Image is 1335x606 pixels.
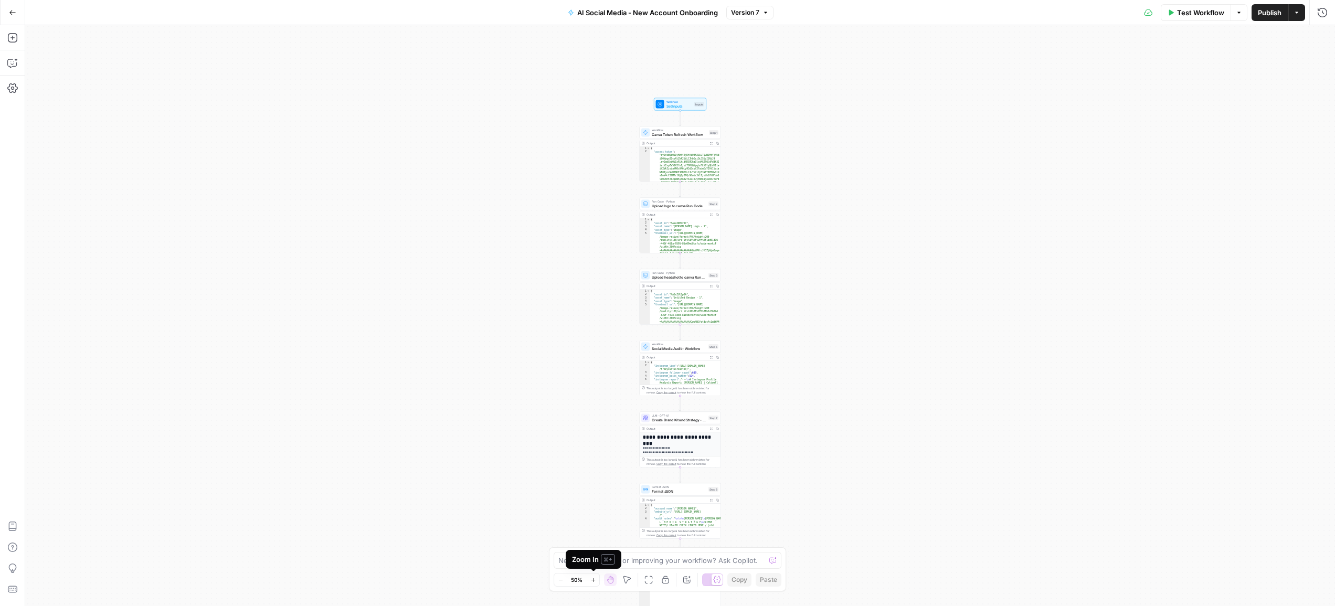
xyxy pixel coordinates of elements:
[647,212,706,217] div: Output
[647,504,650,507] span: Toggle code folding, rows 1 through 5
[647,141,706,145] div: Output
[561,4,724,21] button: AI Social Media - New Account Onboarding
[652,413,706,418] span: LLM · GPT-4.1
[640,147,650,151] div: 1
[652,132,707,137] span: Canva Token Refresh Workflow
[1252,4,1288,21] button: Publish
[666,103,693,109] span: Set Inputs
[640,303,650,341] div: 5
[709,130,718,135] div: Step 1
[640,225,650,229] div: 3
[647,361,650,365] span: Toggle code folding, rows 1 through 6
[1161,4,1231,21] button: Test Workflow
[640,232,650,270] div: 5
[640,221,650,225] div: 2
[640,371,650,375] div: 3
[656,534,676,537] span: Copy the output
[647,529,718,537] div: This output is too large & has been abbreviated for review. to view the full content.
[694,102,704,107] div: Inputs
[652,488,706,494] span: Format JSON
[640,228,650,232] div: 4
[656,462,676,465] span: Copy the output
[647,355,706,359] div: Output
[652,346,706,351] span: Social Media Audit - Workflow
[647,427,706,431] div: Output
[640,341,721,396] div: WorkflowSocial Media Audit - WorkflowStep 5Output{ "Instagram_link":"[URL][DOMAIN_NAME] /tracycur...
[680,182,681,197] g: Edge from step_1 to step_2
[647,386,718,395] div: This output is too large & has been abbreviated for review. to view the full content.
[640,300,650,303] div: 4
[640,198,721,253] div: Run Code · PythonUpload logo to canva Run CodeStep 2Output{ "asset_id":"MAGxZRMnv6Y", "asset_name...
[652,417,706,422] span: Create Brand Kit and Strategy - Prompt LLM
[640,483,721,539] div: Format JSONFormat JSONStep 6Output{ "account_name":"[PERSON_NAME]", "website_url":"[URL][DOMAIN_N...
[652,199,706,204] span: Run Code · Python
[708,201,718,206] div: Step 2
[640,98,721,111] div: WorkflowSet InputsInputs
[640,296,650,300] div: 3
[727,573,751,587] button: Copy
[640,504,650,507] div: 1
[708,273,718,278] div: Step 3
[708,416,718,420] div: Step 7
[647,147,650,151] span: Toggle code folding, rows 1 through 3
[640,364,650,371] div: 2
[652,485,706,489] span: Format JSON
[640,126,721,182] div: WorkflowCanva Token Refresh WorkflowStep 1Output{ "access token": "eyJraWQiOiIyMzY4ZjRhYi00N2ZiLT...
[732,575,747,584] span: Copy
[1177,7,1224,18] span: Test Workflow
[708,487,718,492] div: Step 6
[571,576,582,584] span: 50%
[756,573,781,587] button: Paste
[652,203,706,208] span: Upload logo to canva Run Code
[666,100,693,104] span: Workflow
[680,396,681,411] g: Edge from step_5 to step_7
[647,218,650,222] span: Toggle code folding, rows 1 through 9
[680,325,681,340] g: Edge from step_3 to step_5
[640,375,650,378] div: 4
[760,575,777,584] span: Paste
[640,290,650,293] div: 1
[680,253,681,269] g: Edge from step_2 to step_3
[640,218,650,222] div: 1
[640,150,650,280] div: 2
[652,342,706,346] span: Workflow
[652,274,706,280] span: Upload headshot to canva Run Code
[640,511,650,517] div: 3
[731,8,759,17] span: Version 7
[708,344,718,349] div: Step 5
[680,467,681,483] g: Edge from step_7 to step_6
[680,111,681,126] g: Edge from start to step_1
[640,507,650,511] div: 2
[656,391,676,394] span: Copy the output
[652,271,706,275] span: Run Code · Python
[577,7,718,18] span: AI Social Media - New Account Onboarding
[647,290,650,293] span: Toggle code folding, rows 1 through 9
[640,269,721,325] div: Run Code · PythonUpload headshot to canva Run CodeStep 3Output{ "asset_id":"MAGxZUl2p0A", "asset_...
[640,293,650,296] div: 2
[680,539,681,554] g: Edge from step_6 to step_10
[647,458,718,466] div: This output is too large & has been abbreviated for review. to view the full content.
[640,361,650,365] div: 1
[1258,7,1281,18] span: Publish
[647,284,706,288] div: Output
[726,6,774,19] button: Version 7
[652,128,707,132] span: Workflow
[647,498,706,502] div: Output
